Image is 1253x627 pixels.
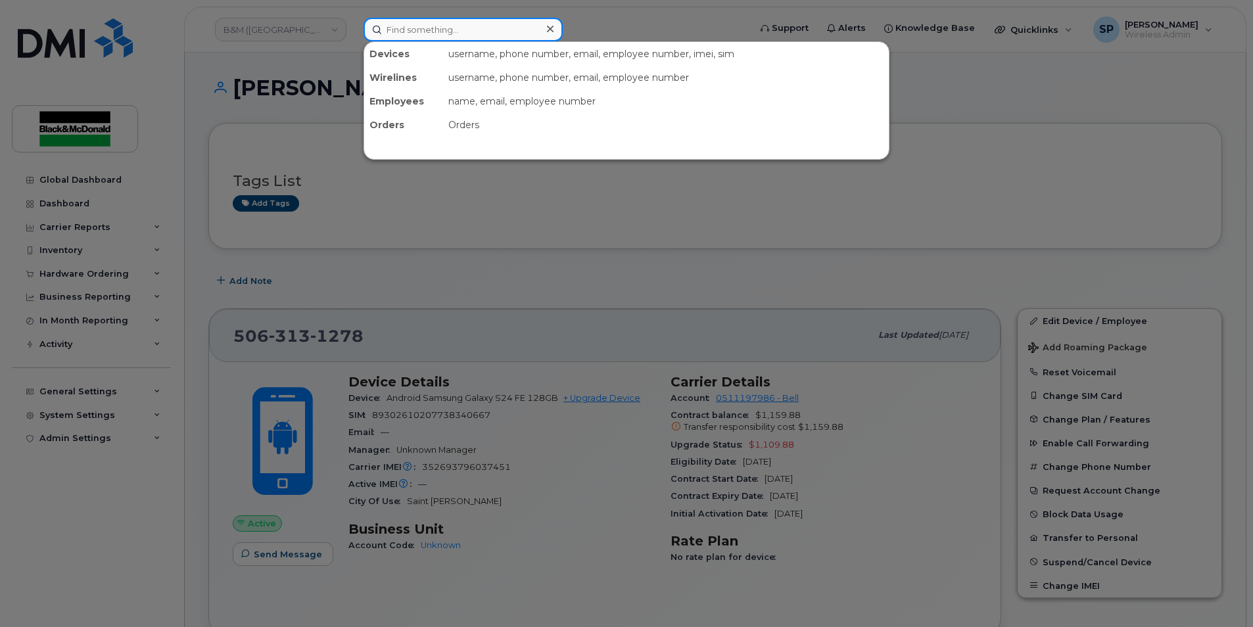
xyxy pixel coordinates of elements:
[443,113,889,137] div: Orders
[443,42,889,66] div: username, phone number, email, employee number, imei, sim
[364,66,443,89] div: Wirelines
[364,42,443,66] div: Devices
[443,89,889,113] div: name, email, employee number
[443,66,889,89] div: username, phone number, email, employee number
[364,113,443,137] div: Orders
[364,89,443,113] div: Employees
